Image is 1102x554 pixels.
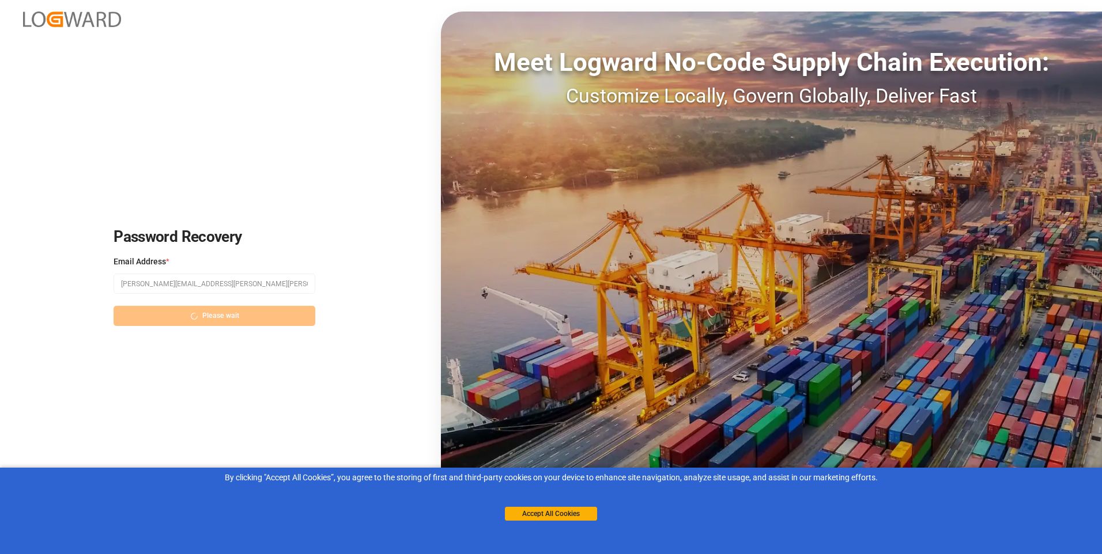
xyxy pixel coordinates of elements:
div: Meet Logward No-Code Supply Chain Execution: [441,43,1102,81]
span: Email Address [114,256,166,268]
img: Logward_new_orange.png [23,12,121,27]
div: By clicking "Accept All Cookies”, you agree to the storing of first and third-party cookies on yo... [8,472,1094,484]
button: Accept All Cookies [505,507,597,521]
input: Enter your registered email address [114,274,315,294]
h2: Password Recovery [114,228,315,246]
div: Customize Locally, Govern Globally, Deliver Fast [441,81,1102,111]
